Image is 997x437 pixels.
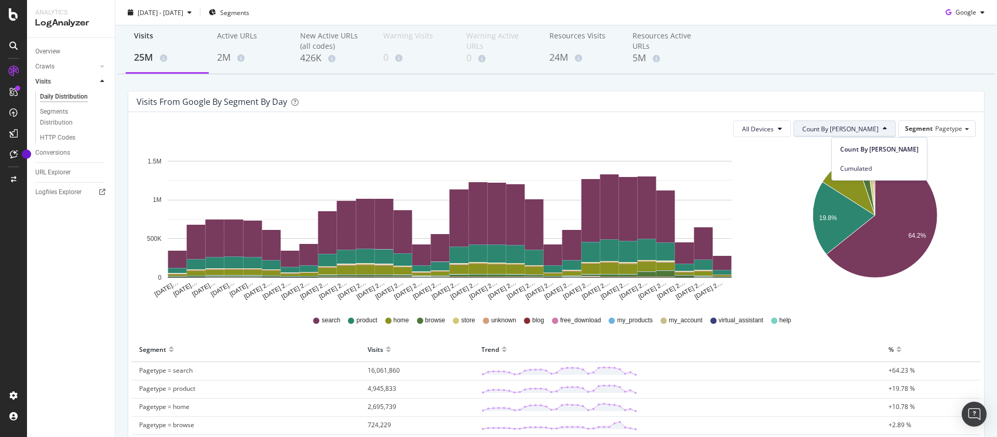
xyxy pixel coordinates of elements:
[147,158,161,165] text: 1.5M
[802,125,879,133] span: Count By Day
[733,120,791,137] button: All Devices
[368,341,383,358] div: Visits
[840,164,919,173] span: Cumulated
[138,8,183,17] span: [DATE] - [DATE]
[40,91,107,102] a: Daily Distribution
[560,316,601,325] span: free_download
[774,145,976,301] svg: A chart.
[300,51,367,65] div: 426K
[35,17,106,29] div: LogAnalyzer
[139,420,194,429] span: Pagetype = browse
[35,76,97,87] a: Visits
[466,51,533,65] div: 0
[481,341,499,358] div: Trend
[962,402,987,427] div: Open Intercom Messenger
[793,120,896,137] button: Count By [PERSON_NAME]
[908,232,926,239] text: 64.2%
[955,8,976,17] span: Google
[394,316,409,325] span: home
[888,366,915,375] span: +64.23 %
[139,341,166,358] div: Segment
[40,132,75,143] div: HTTP Codes
[356,316,377,325] span: product
[300,31,367,51] div: New Active URLs (all codes)
[134,51,200,64] div: 25M
[35,187,82,198] div: Logfiles Explorer
[888,384,915,393] span: +19.78 %
[425,316,446,325] span: browse
[35,46,107,57] a: Overview
[35,147,70,158] div: Conversions
[35,8,106,17] div: Analytics
[35,61,55,72] div: Crawls
[888,420,911,429] span: +2.89 %
[669,316,703,325] span: my_account
[888,402,915,411] span: +10.78 %
[139,384,195,393] span: Pagetype = product
[632,51,699,65] div: 5M
[158,274,161,281] text: 0
[819,214,837,222] text: 19.8%
[840,145,919,154] span: Count By Day
[137,145,763,301] svg: A chart.
[905,124,933,133] span: Segment
[383,51,450,64] div: 0
[549,31,616,50] div: Resources Visits
[139,366,193,375] span: Pagetype = search
[383,31,450,50] div: Warning Visits
[220,8,249,17] span: Segments
[40,106,107,128] a: Segments Distribution
[217,51,284,64] div: 2M
[124,4,196,21] button: [DATE] - [DATE]
[491,316,516,325] span: unknown
[368,366,400,375] span: 16,061,860
[888,341,894,358] div: %
[368,420,391,429] span: 724,229
[40,106,98,128] div: Segments Distribution
[466,31,533,51] div: Warning Active URLs
[549,51,616,64] div: 24M
[205,4,253,21] button: Segments
[35,61,97,72] a: Crawls
[368,384,396,393] span: 4,945,833
[35,167,107,178] a: URL Explorer
[837,174,854,182] text: 10.8%
[217,31,284,50] div: Active URLs
[22,149,31,159] div: Tooltip anchor
[321,316,340,325] span: search
[153,197,161,204] text: 1M
[134,31,200,50] div: Visits
[139,402,190,411] span: Pagetype = home
[40,132,107,143] a: HTTP Codes
[632,31,699,51] div: Resources Active URLs
[35,167,71,178] div: URL Explorer
[941,4,989,21] button: Google
[461,316,475,325] span: store
[532,316,544,325] span: blog
[935,124,962,133] span: Pagetype
[35,76,51,87] div: Visits
[742,125,774,133] span: All Devices
[35,46,60,57] div: Overview
[719,316,763,325] span: virtual_assistant
[617,316,653,325] span: my_products
[137,97,287,107] div: Visits from google by Segment by Day
[779,316,791,325] span: help
[35,187,107,198] a: Logfiles Explorer
[35,147,107,158] a: Conversions
[368,402,396,411] span: 2,695,739
[147,235,161,242] text: 500K
[40,91,88,102] div: Daily Distribution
